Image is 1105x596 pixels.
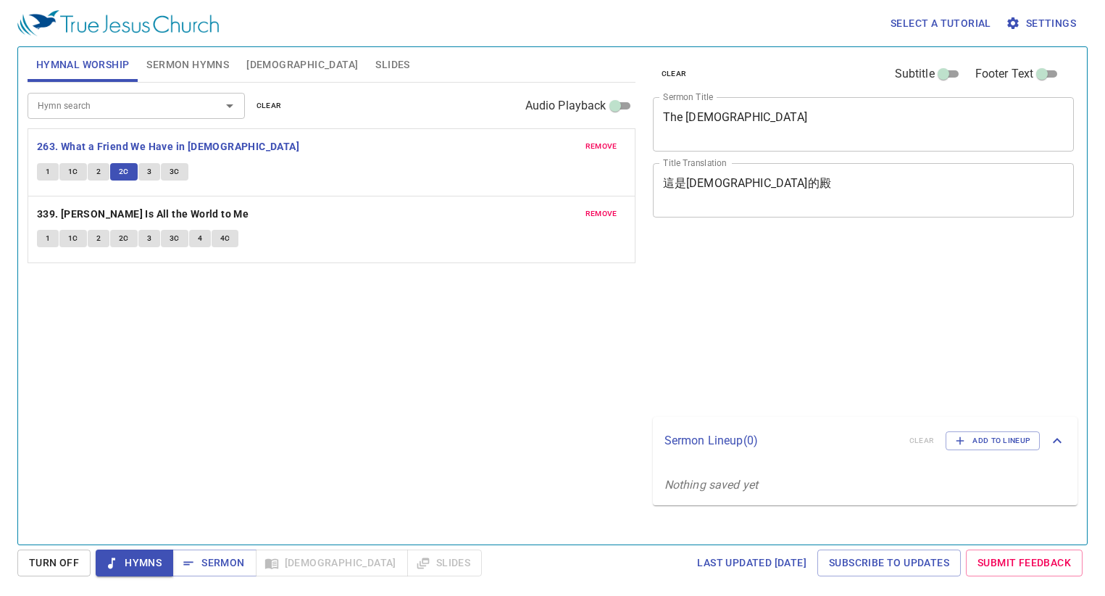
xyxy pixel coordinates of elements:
span: Turn Off [29,554,79,572]
button: 263. What a Friend We Have in [DEMOGRAPHIC_DATA] [37,138,302,156]
button: 3 [138,163,160,181]
button: 2 [88,163,109,181]
button: Select a tutorial [885,10,997,37]
button: 3C [161,230,188,247]
span: Last updated [DATE] [697,554,806,572]
button: 2 [88,230,109,247]
span: Add to Lineup [955,434,1030,447]
span: 3C [170,165,180,178]
button: Sermon [172,550,256,576]
a: Subscribe to Updates [817,550,961,576]
button: 2C [110,230,138,247]
a: Submit Feedback [966,550,1083,576]
button: clear [248,97,291,115]
button: remove [577,205,626,223]
b: 339. [PERSON_NAME] Is All the World to Me [37,205,249,223]
button: Open [220,96,240,116]
span: Hymnal Worship [36,56,130,74]
iframe: from-child [647,233,992,412]
button: Hymns [96,550,173,576]
span: Subscribe to Updates [829,554,949,572]
span: Hymns [107,554,162,572]
span: 1C [68,165,78,178]
textarea: 這是[DEMOGRAPHIC_DATA]的殿 [663,176,1064,204]
span: Settings [1009,15,1076,33]
i: Nothing saved yet [664,478,759,492]
button: remove [577,138,626,155]
span: Sermon [184,554,244,572]
textarea: The [DEMOGRAPHIC_DATA] [663,110,1064,138]
span: Select a tutorial [891,15,991,33]
img: True Jesus Church [17,10,219,36]
span: 2C [119,232,129,245]
span: Slides [375,56,409,74]
span: Subtitle [895,65,935,83]
button: 4 [189,230,211,247]
button: 339. [PERSON_NAME] Is All the World to Me [37,205,251,223]
span: 4 [198,232,202,245]
button: Settings [1003,10,1082,37]
button: 3C [161,163,188,181]
span: remove [585,207,617,220]
button: clear [653,65,696,83]
span: 1 [46,165,50,178]
button: 4C [212,230,239,247]
span: [DEMOGRAPHIC_DATA] [246,56,358,74]
span: 2C [119,165,129,178]
button: 3 [138,230,160,247]
span: Sermon Hymns [146,56,229,74]
span: Audio Playback [525,97,606,115]
span: remove [585,140,617,153]
span: 2 [96,232,101,245]
span: clear [662,67,687,80]
button: Turn Off [17,550,91,576]
span: 1 [46,232,50,245]
span: clear [257,99,282,112]
button: 1 [37,230,59,247]
span: Footer Text [975,65,1034,83]
span: 4C [220,232,230,245]
p: Sermon Lineup ( 0 ) [664,432,898,450]
b: 263. What a Friend We Have in [DEMOGRAPHIC_DATA] [37,138,299,156]
button: 1C [59,230,87,247]
a: Last updated [DATE] [691,550,812,576]
button: 1C [59,163,87,181]
button: 1 [37,163,59,181]
button: Add to Lineup [946,431,1040,450]
span: 2 [96,165,101,178]
span: Submit Feedback [977,554,1071,572]
span: 3 [147,165,151,178]
div: Sermon Lineup(0)clearAdd to Lineup [653,417,1078,465]
span: 3 [147,232,151,245]
button: 2C [110,163,138,181]
span: 1C [68,232,78,245]
span: 3C [170,232,180,245]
